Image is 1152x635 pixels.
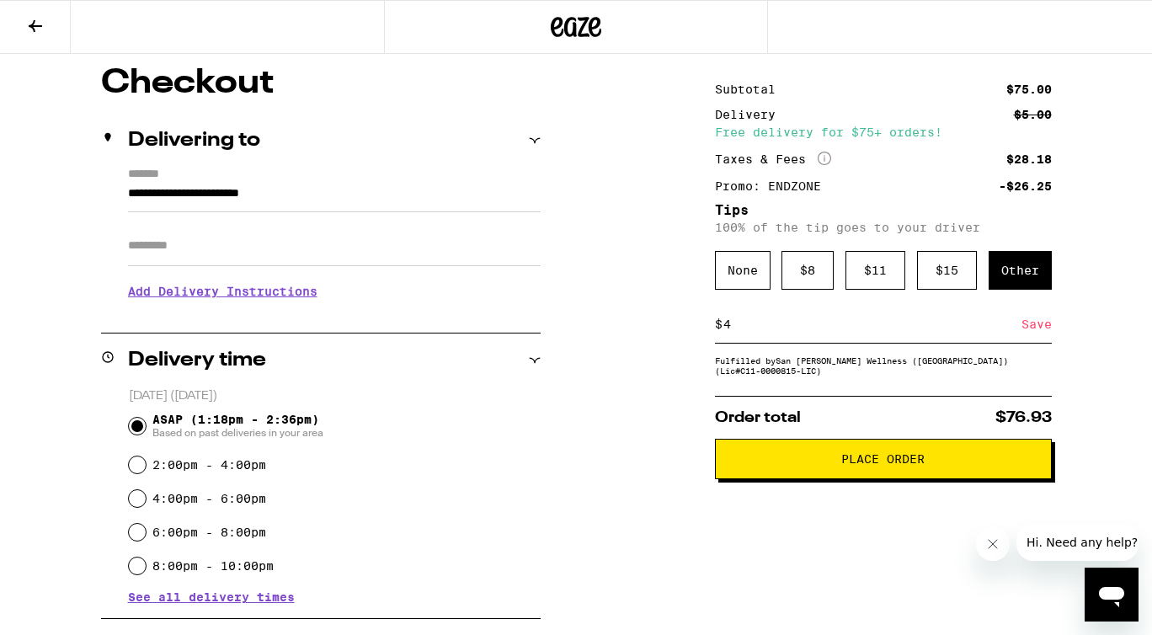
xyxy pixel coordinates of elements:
[1085,568,1139,622] iframe: Button to launch messaging window
[152,492,266,505] label: 4:00pm - 6:00pm
[715,180,833,192] div: Promo: ENDZONE
[128,131,260,151] h2: Delivering to
[715,152,831,167] div: Taxes & Fees
[715,204,1052,217] h5: Tips
[917,251,977,290] div: $ 15
[723,317,1021,332] input: 0
[152,458,266,472] label: 2:00pm - 4:00pm
[715,251,771,290] div: None
[152,426,323,440] span: Based on past deliveries in your area
[999,180,1052,192] div: -$26.25
[715,410,801,425] span: Order total
[845,251,905,290] div: $ 11
[1016,524,1139,561] iframe: Message from company
[995,410,1052,425] span: $76.93
[1006,83,1052,95] div: $75.00
[152,413,323,440] span: ASAP (1:18pm - 2:36pm)
[128,272,541,311] h3: Add Delivery Instructions
[715,126,1052,138] div: Free delivery for $75+ orders!
[128,350,266,371] h2: Delivery time
[152,559,274,573] label: 8:00pm - 10:00pm
[101,67,541,100] h1: Checkout
[129,388,541,404] p: [DATE] ([DATE])
[1006,153,1052,165] div: $28.18
[1021,306,1052,343] div: Save
[841,453,925,465] span: Place Order
[715,221,1052,234] p: 100% of the tip goes to your driver
[128,591,295,603] button: See all delivery times
[715,439,1052,479] button: Place Order
[1014,109,1052,120] div: $5.00
[715,306,723,343] div: $
[715,109,787,120] div: Delivery
[152,526,266,539] label: 6:00pm - 8:00pm
[128,311,541,324] p: We'll contact you at [PHONE_NUMBER] when we arrive
[715,355,1052,376] div: Fulfilled by San [PERSON_NAME] Wellness ([GEOGRAPHIC_DATA]) (Lic# C11-0000815-LIC )
[781,251,834,290] div: $ 8
[976,527,1010,561] iframe: Close message
[715,83,787,95] div: Subtotal
[989,251,1052,290] div: Other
